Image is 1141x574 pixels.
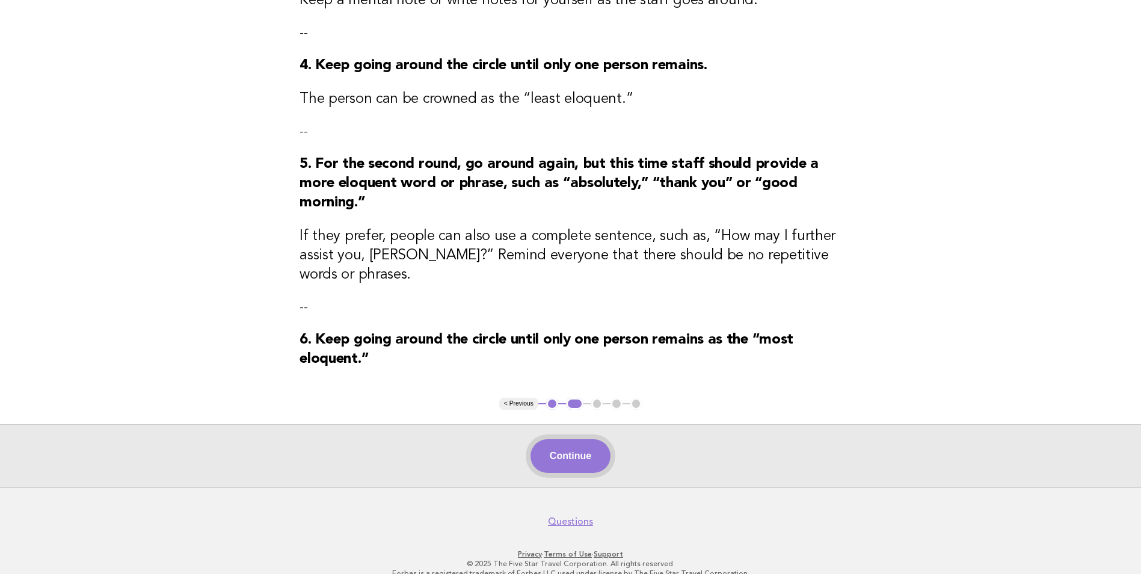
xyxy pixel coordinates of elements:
p: · · [203,549,939,559]
strong: 4. Keep going around the circle until only one person remains. [300,58,707,73]
h3: If they prefer, people can also use a complete sentence, such as, “How may I further assist you, ... [300,227,841,285]
a: Support [594,550,623,558]
p: -- [300,123,841,140]
a: Terms of Use [544,550,592,558]
button: 1 [546,398,558,410]
p: © 2025 The Five Star Travel Corporation. All rights reserved. [203,559,939,569]
button: Continue [531,439,610,473]
a: Privacy [518,550,542,558]
strong: 6. Keep going around the circle until only one person remains as the “most eloquent.” [300,333,793,366]
h3: The person can be crowned as the “least eloquent.” [300,90,841,109]
p: -- [300,299,841,316]
button: < Previous [499,398,538,410]
p: -- [300,25,841,42]
a: Questions [548,516,593,528]
button: 2 [566,398,583,410]
strong: 5. For the second round, go around again, but this time staff should provide a more eloquent word... [300,157,819,210]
